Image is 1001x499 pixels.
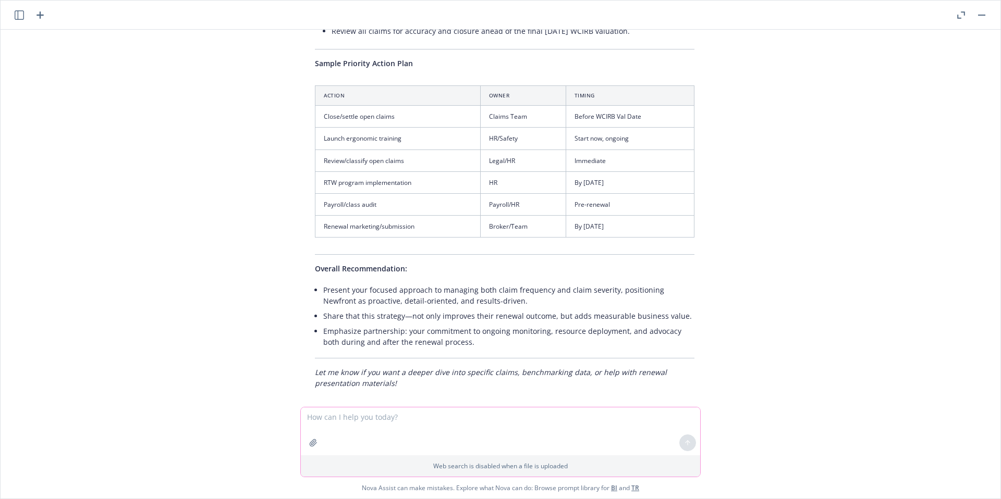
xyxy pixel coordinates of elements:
[566,216,694,238] td: By [DATE]
[480,171,566,193] td: HR
[323,308,694,323] li: Share that this strategy—not only improves their renewal outcome, but adds measurable business va...
[323,323,694,350] li: Emphasize partnership: your commitment to ongoing monitoring, resource deployment, and advocacy b...
[315,106,481,128] td: Close/settle open claims
[566,86,694,106] th: Timing
[307,461,694,470] p: Web search is disabled when a file is uploaded
[315,367,667,388] em: Let me know if you want a deeper dive into specific claims, benchmarking data, or help with renew...
[315,58,413,68] span: Sample Priority Action Plan
[315,264,407,273] span: Overall Recommendation:
[566,128,694,149] td: Start now, ongoing
[315,128,481,149] td: Launch ergonomic training
[611,483,617,492] a: BI
[566,106,694,128] td: Before WCIRB Val Date
[332,23,694,39] li: Review all claims for accuracy and closure ahead of the final [DATE] WCIRB valuation.
[566,171,694,193] td: By [DATE]
[566,149,694,171] td: Immediate
[315,86,481,106] th: Action
[362,477,639,498] span: Nova Assist can make mistakes. Explore what Nova can do: Browse prompt library for and
[315,149,481,171] td: Review/classify open claims
[315,193,481,215] td: Payroll/class audit
[631,483,639,492] a: TR
[480,86,566,106] th: Owner
[480,193,566,215] td: Payroll/HR
[480,128,566,149] td: HR/Safety
[566,193,694,215] td: Pre-renewal
[480,149,566,171] td: Legal/HR
[480,106,566,128] td: Claims Team
[315,171,481,193] td: RTW program implementation
[315,216,481,238] td: Renewal marketing/submission
[480,216,566,238] td: Broker/Team
[323,282,694,308] li: Present your focused approach to managing both claim frequency and claim severity, positioning Ne...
